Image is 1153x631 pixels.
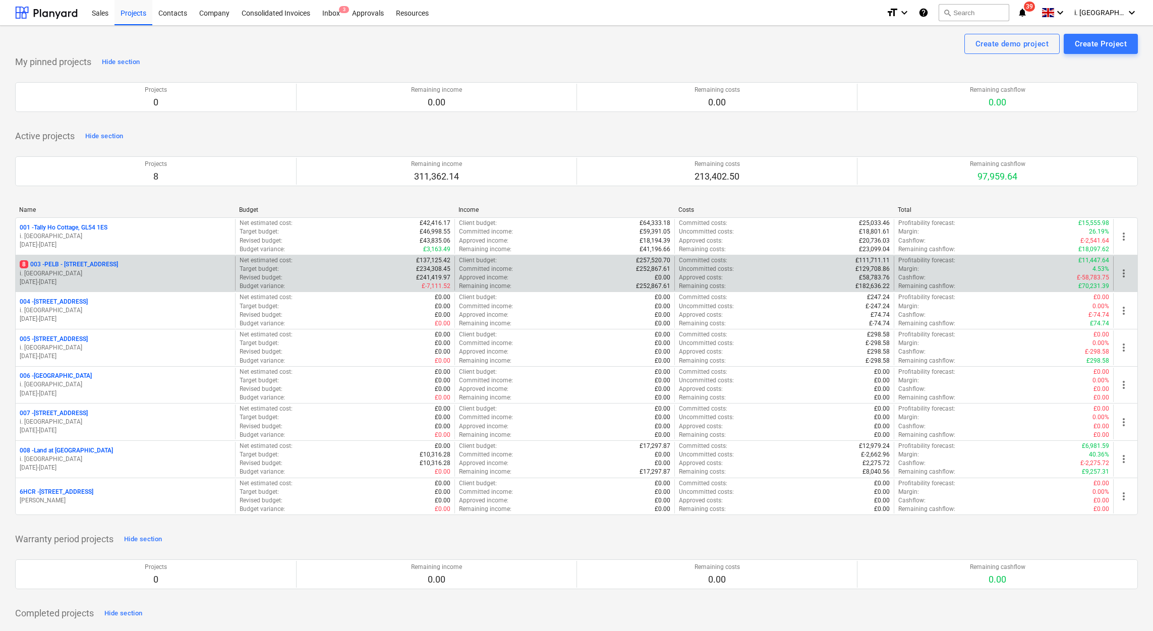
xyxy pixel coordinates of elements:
[970,86,1025,94] p: Remaining cashflow
[898,206,1110,213] div: Total
[1118,267,1130,279] span: more_vert
[1118,231,1130,243] span: more_vert
[1092,339,1109,348] p: 0.00%
[655,422,670,431] p: £0.00
[679,293,727,302] p: Committed costs :
[145,170,167,183] p: 8
[435,330,450,339] p: £0.00
[435,339,450,348] p: £0.00
[20,488,231,505] div: 6HCR -[STREET_ADDRESS][PERSON_NAME]
[867,293,890,302] p: £247.24
[459,385,508,393] p: Approved income :
[679,282,726,291] p: Remaining costs :
[15,130,75,142] p: Active projects
[655,330,670,339] p: £0.00
[459,413,513,422] p: Committed income :
[411,160,462,168] p: Remaining income
[874,385,890,393] p: £0.00
[970,170,1025,183] p: 97,959.64
[1078,282,1109,291] p: £70,231.39
[435,368,450,376] p: £0.00
[240,293,293,302] p: Net estimated cost :
[1089,227,1109,236] p: 26.19%
[636,282,670,291] p: £252,867.61
[240,282,285,291] p: Budget variance :
[636,256,670,265] p: £257,520.70
[898,376,919,385] p: Margin :
[435,413,450,422] p: £0.00
[655,413,670,422] p: £0.00
[898,385,926,393] p: Cashflow :
[240,227,279,236] p: Target budget :
[20,426,231,435] p: [DATE] - [DATE]
[898,330,955,339] p: Profitability forecast :
[1118,490,1130,502] span: more_vert
[1078,245,1109,254] p: £18,097.62
[679,311,723,319] p: Approved costs :
[459,442,497,450] p: Client budget :
[679,376,734,385] p: Uncommitted costs :
[20,446,113,455] p: 008 - Land at [GEOGRAPHIC_DATA]
[339,6,349,13] span: 3
[1088,311,1109,319] p: £-74.74
[898,368,955,376] p: Profitability forecast :
[1075,37,1127,50] div: Create Project
[19,206,231,213] div: Name
[655,302,670,311] p: £0.00
[1092,302,1109,311] p: 0.00%
[655,368,670,376] p: £0.00
[679,330,727,339] p: Committed costs :
[145,160,167,168] p: Projects
[898,256,955,265] p: Profitability forecast :
[459,311,508,319] p: Approved income :
[1078,256,1109,265] p: £11,447.64
[435,376,450,385] p: £0.00
[1093,431,1109,439] p: £0.00
[20,343,231,352] p: i. [GEOGRAPHIC_DATA]
[867,348,890,356] p: £298.58
[898,7,910,19] i: keyboard_arrow_down
[435,319,450,328] p: £0.00
[1118,379,1130,391] span: more_vert
[1093,385,1109,393] p: £0.00
[679,450,734,459] p: Uncommitted costs :
[459,302,513,311] p: Committed income :
[240,311,282,319] p: Revised budget :
[679,422,723,431] p: Approved costs :
[1092,265,1109,273] p: 4.53%
[20,446,231,472] div: 008 -Land at [GEOGRAPHIC_DATA]i. [GEOGRAPHIC_DATA][DATE]-[DATE]
[459,256,497,265] p: Client budget :
[943,9,951,17] span: search
[458,206,670,213] div: Income
[459,357,511,365] p: Remaining income :
[20,389,231,398] p: [DATE] - [DATE]
[20,372,92,380] p: 006 - [GEOGRAPHIC_DATA]
[898,237,926,245] p: Cashflow :
[459,368,497,376] p: Client budget :
[240,245,285,254] p: Budget variance :
[1093,293,1109,302] p: £0.00
[679,265,734,273] p: Uncommitted costs :
[898,348,926,356] p: Cashflow :
[20,260,118,269] p: 003 - PELB - [STREET_ADDRESS]
[145,96,167,108] p: 0
[655,339,670,348] p: £0.00
[898,339,919,348] p: Margin :
[435,405,450,413] p: £0.00
[20,372,231,397] div: 006 -[GEOGRAPHIC_DATA]i. [GEOGRAPHIC_DATA][DATE]-[DATE]
[655,376,670,385] p: £0.00
[240,422,282,431] p: Revised budget :
[1118,305,1130,317] span: more_vert
[898,422,926,431] p: Cashflow :
[435,442,450,450] p: £0.00
[20,496,231,505] p: [PERSON_NAME]
[1093,422,1109,431] p: £0.00
[20,232,231,241] p: i. [GEOGRAPHIC_DATA]
[898,311,926,319] p: Cashflow :
[640,219,670,227] p: £64,333.18
[102,605,145,621] button: Hide section
[874,376,890,385] p: £0.00
[1126,7,1138,19] i: keyboard_arrow_down
[240,450,279,459] p: Target budget :
[1054,7,1066,19] i: keyboard_arrow_down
